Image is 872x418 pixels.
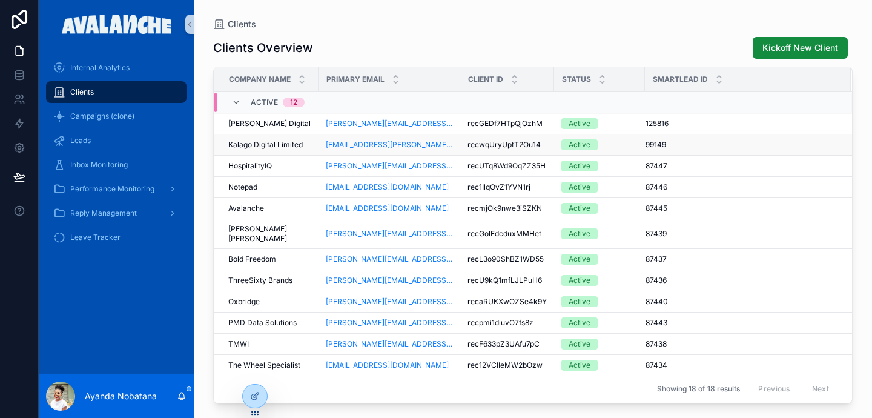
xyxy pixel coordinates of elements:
[467,360,547,370] a: rec12VCIIeMW2bOzw
[467,318,533,328] span: recpmi1diuvO7fs8z
[326,182,453,192] a: [EMAIL_ADDRESS][DOMAIN_NAME]
[228,297,311,307] a: Oxbridge
[468,75,503,84] span: Client ID
[467,119,547,128] a: recGEDf7HTpQjOzhM
[467,182,530,192] span: rec1IlqOvZ1YVN1rj
[646,276,836,285] a: 87436
[646,229,836,239] a: 87439
[646,140,836,150] a: 99149
[561,139,638,150] a: Active
[561,339,638,350] a: Active
[70,233,121,242] span: Leave Tracker
[467,119,543,128] span: recGEDf7HTpQjOzhM
[70,87,94,97] span: Clients
[228,161,272,171] span: HospitalityIQ
[70,208,137,218] span: Reply Management
[326,254,453,264] a: [PERSON_NAME][EMAIL_ADDRESS][DOMAIN_NAME]
[646,297,668,307] span: 87440
[228,161,311,171] a: HospitalityIQ
[561,182,638,193] a: Active
[646,182,836,192] a: 87446
[646,161,836,171] a: 87447
[561,118,638,129] a: Active
[326,161,453,171] a: [PERSON_NAME][EMAIL_ADDRESS][PERSON_NAME][DOMAIN_NAME]
[467,254,544,264] span: recL3o90ShBZ1WD55
[213,39,313,56] h1: Clients Overview
[326,229,453,239] a: [PERSON_NAME][EMAIL_ADDRESS][PERSON_NAME][PERSON_NAME][DOMAIN_NAME]
[70,136,91,145] span: Leads
[85,390,157,402] p: Ayanda Nobatana
[70,184,154,194] span: Performance Monitoring
[228,339,311,349] a: TMWI
[326,297,453,307] a: [PERSON_NAME][EMAIL_ADDRESS][PERSON_NAME][DOMAIN_NAME]
[213,18,256,30] a: Clients
[46,227,187,248] a: Leave Tracker
[467,297,547,307] a: recaRUKXwOZSe4k9Y
[561,360,638,371] a: Active
[229,75,291,84] span: Company Name
[228,339,249,349] span: TMWI
[228,360,311,370] a: The Wheel Specialist
[326,318,453,328] a: [PERSON_NAME][EMAIL_ADDRESS][DOMAIN_NAME]
[228,140,303,150] span: Kalago Digital Limited
[646,119,836,128] a: 125816
[467,339,540,349] span: recF633pZ3UAfu7pC
[561,203,638,214] a: Active
[561,254,638,265] a: Active
[569,228,590,239] div: Active
[467,276,542,285] span: recU9kQ1mfLJLPuH6
[646,140,666,150] span: 99149
[467,140,541,150] span: recwqUryUptT2Ou14
[46,130,187,151] a: Leads
[228,204,264,213] span: Avalanche
[228,276,311,285] a: ThreeSixty Brands
[561,275,638,286] a: Active
[646,360,836,370] a: 87434
[467,161,547,171] a: recUTq8Wd9OqZZ35H
[251,98,278,107] span: Active
[569,161,590,171] div: Active
[228,254,311,264] a: Bold Freedom
[569,296,590,307] div: Active
[753,37,848,59] button: Kickoff New Client
[467,182,547,192] a: rec1IlqOvZ1YVN1rj
[467,204,547,213] a: recmjOk9nwe3iSZKN
[228,318,311,328] a: PMD Data Solutions
[646,360,667,370] span: 87434
[326,182,449,192] a: [EMAIL_ADDRESS][DOMAIN_NAME]
[569,360,590,371] div: Active
[228,182,257,192] span: Notepad
[39,48,194,264] div: scrollable content
[646,297,836,307] a: 87440
[228,224,311,244] span: [PERSON_NAME] [PERSON_NAME]
[569,317,590,328] div: Active
[467,204,542,213] span: recmjOk9nwe3iSZKN
[228,18,256,30] span: Clients
[228,276,292,285] span: ThreeSixty Brands
[228,119,311,128] a: [PERSON_NAME] Digital
[467,276,547,285] a: recU9kQ1mfLJLPuH6
[326,119,453,128] a: [PERSON_NAME][EMAIL_ADDRESS][DOMAIN_NAME]
[46,81,187,103] a: Clients
[646,161,667,171] span: 87447
[646,254,836,264] a: 87437
[562,75,591,84] span: Status
[46,105,187,127] a: Campaigns (clone)
[646,276,667,285] span: 87436
[290,98,297,107] div: 12
[467,140,547,150] a: recwqUryUptT2Ou14
[561,161,638,171] a: Active
[646,204,836,213] a: 87445
[467,229,547,239] a: recGolEdcduxMMHet
[646,204,667,213] span: 87445
[646,254,667,264] span: 87437
[646,229,667,239] span: 87439
[46,154,187,176] a: Inbox Monitoring
[646,182,667,192] span: 87446
[646,339,836,349] a: 87438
